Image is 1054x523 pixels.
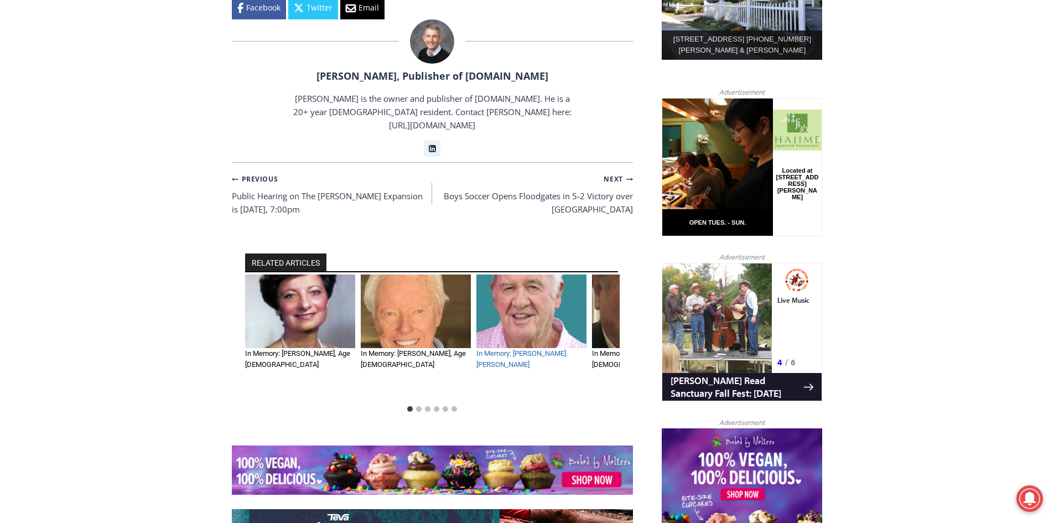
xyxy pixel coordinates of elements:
[361,275,471,348] img: Obituary - Stephen John Ketterer
[279,1,523,107] div: "I learned about the history of a place I’d honestly never considered even as a resident of [GEOG...
[432,172,633,216] a: NextBoys Soccer Opens Floodgates in 5-2 Victory over [GEOGRAPHIC_DATA]
[434,406,439,412] button: Go to slide 4
[443,406,448,412] button: Go to slide 5
[245,275,355,348] img: Obituary - Joan DiPalma
[316,69,548,82] a: [PERSON_NAME], Publisher of [DOMAIN_NAME]
[113,69,157,132] div: Located at [STREET_ADDRESS][PERSON_NAME]
[9,111,142,137] h4: [PERSON_NAME] Read Sanctuary Fall Fest: [DATE]
[708,252,776,262] span: Advertisement
[361,349,466,369] a: In Memory: [PERSON_NAME], Age [DEMOGRAPHIC_DATA]
[232,174,278,184] small: Previous
[708,87,776,97] span: Advertisement
[123,94,126,105] div: /
[1,111,111,138] a: Open Tues. - Sun. [PHONE_NUMBER]
[3,114,108,156] span: Open Tues. - Sun. [PHONE_NUMBER]
[289,110,513,135] span: Intern @ [DOMAIN_NAME]
[416,406,422,412] button: Go to slide 2
[592,275,702,400] div: 4 of 6
[129,94,134,105] div: 6
[266,107,536,138] a: Intern @ [DOMAIN_NAME]
[232,172,433,216] a: PreviousPublic Hearing on The [PERSON_NAME] Expansion is [DATE], 7:00pm
[708,417,776,428] span: Advertisement
[604,174,632,184] small: Next
[245,405,620,413] ul: Select a slide to show
[245,253,326,272] h2: RELATED ARTICLES
[361,275,471,400] div: 2 of 6
[232,172,633,216] nav: Posts
[1,110,160,138] a: [PERSON_NAME] Read Sanctuary Fall Fest: [DATE]
[245,275,355,400] div: 1 of 6
[476,349,566,369] a: In Memory: [PERSON_NAME] [PERSON_NAME]
[116,33,148,91] div: Live Music
[592,275,702,348] img: Obituary - Clinton Wesley Phy
[425,406,430,412] button: Go to slide 3
[232,446,633,495] img: Baked by Melissa
[476,275,586,400] div: 3 of 6
[451,406,457,412] button: Go to slide 6
[662,30,822,60] div: [STREET_ADDRESS] [PHONE_NUMBER] [PERSON_NAME] & [PERSON_NAME]
[407,406,413,412] button: Go to slide 1
[592,349,697,369] a: In Memory: [PERSON_NAME], Age [DEMOGRAPHIC_DATA]
[116,94,121,105] div: 4
[245,349,350,369] a: In Memory: [PERSON_NAME], Age [DEMOGRAPHIC_DATA]
[292,92,573,132] p: [PERSON_NAME] is the owner and publisher of [DOMAIN_NAME]. He is a 20+ year [DEMOGRAPHIC_DATA] re...
[476,275,586,348] img: Obituary - Thomas Andrew Butler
